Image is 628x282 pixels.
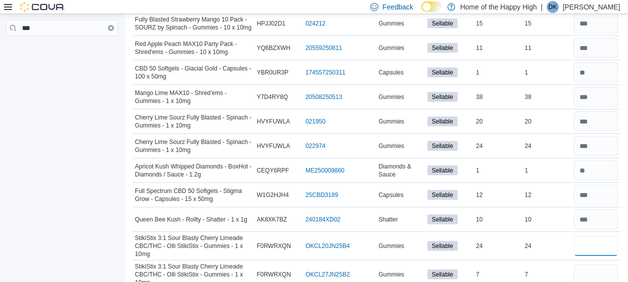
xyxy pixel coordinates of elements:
span: Sellable [432,166,453,175]
div: 24 [474,140,523,152]
a: 20508250513 [305,93,342,101]
div: 10 [523,213,572,225]
a: 25CBD3189 [305,191,338,199]
div: 1 [474,164,523,176]
p: Home of the Happy High [460,1,537,13]
div: 15 [523,17,572,29]
div: 15 [474,17,523,29]
span: Sellable [427,214,458,224]
span: Red Apple Peach MAX10 Party Pack - Shred'ems - Gummies - 10 x 10mg [135,40,253,56]
span: Sellable [427,18,458,28]
span: Gummies [379,19,404,27]
span: Gummies [379,142,404,150]
span: HVYFUWLA [257,117,290,125]
button: Clear input [108,25,114,31]
span: Gummies [379,117,404,125]
div: Denim Keddy [547,1,559,13]
span: Sellable [432,141,453,150]
span: HPJJ02D1 [257,19,285,27]
span: Sellable [427,116,458,126]
span: F0RWRXQN [257,242,291,250]
span: Cherry Lime Sourz Fully Blasted - Spinach - Gummies - 1 x 10mg [135,113,253,129]
span: Sellable [427,67,458,77]
span: Sellable [432,241,453,250]
div: 7 [523,268,572,280]
span: Sellable [427,190,458,200]
div: 7 [474,268,523,280]
span: DK [549,1,557,13]
span: W1G2HJH4 [257,191,289,199]
a: ME250009860 [305,166,344,174]
span: Sellable [432,215,453,224]
div: 12 [523,189,572,201]
span: Sellable [432,43,453,52]
a: 240184XD02 [305,215,340,223]
div: 38 [523,91,572,103]
span: Gummies [379,242,404,250]
p: | [541,1,543,13]
div: 12 [474,189,523,201]
span: Full Spectrum CBD 50 Softgels - Stigma Grow - Capsules - 15 x 50mg [135,187,253,203]
span: Sellable [427,92,458,102]
div: 24 [523,140,572,152]
span: Apricot Kush Whipped Diamonds - BoxHot - Diamonds / Sauce - 1.2g [135,162,253,178]
span: AK8XK7BZ [257,215,287,223]
div: 20 [474,115,523,127]
span: Gummies [379,44,404,52]
div: 24 [523,240,572,252]
span: Sellable [432,19,453,28]
span: Feedback [382,2,413,12]
span: Mango Lime MAX10 - Shred'ems - Gummies - 1 x 10mg [135,89,253,105]
span: Gummies [379,270,404,278]
span: Capsules [379,191,404,199]
span: Sellable [427,269,458,279]
a: 024212 [305,19,325,27]
span: Sellable [427,241,458,251]
span: F0RWRXQN [257,270,291,278]
div: 24 [474,240,523,252]
div: 1 [523,164,572,176]
span: Gummies [379,93,404,101]
span: Sellable [427,165,458,175]
span: Sellable [432,92,453,101]
span: YQ6BZXWH [257,44,290,52]
span: Queen Bee Kush - Roilty - Shatter - 1 x 1g [135,215,247,223]
span: Sellable [427,43,458,53]
span: Fully Blasted Strawberry Mango 10 Pack - SOURZ by Spinach - Gummies - 10 x 10mg [135,15,253,31]
p: [PERSON_NAME] [563,1,620,13]
a: 174557250311 [305,68,345,76]
div: 1 [474,66,523,78]
span: YBR0UR3P [257,68,288,76]
a: 20559250811 [305,44,342,52]
span: HVYFUWLA [257,142,290,150]
span: Sellable [427,141,458,151]
span: Y7D4RY8Q [257,93,288,101]
input: Dark Mode [421,1,442,12]
div: 10 [474,213,523,225]
div: 1 [523,66,572,78]
div: 20 [523,115,572,127]
nav: Complex example [6,38,118,62]
img: Cova [20,2,65,12]
span: Sellable [432,117,453,126]
span: Sellable [432,270,453,279]
span: CEQY6RPF [257,166,289,174]
a: 022974 [305,142,325,150]
span: StikiStix 3:1 Sour Blasty Cherry Limeade CBC/THC - Olli StikiStix - Gummies - 1 x 10mg [135,234,253,258]
a: OKCL20JN25B4 [305,242,350,250]
span: CBD 50 Softgels - Glacial Gold - Capsules - 100 x 50mg [135,64,253,80]
a: OKCL27JN25B2 [305,270,350,278]
div: 11 [474,42,523,54]
span: Sellable [432,68,453,77]
a: 021950 [305,117,325,125]
span: Capsules [379,68,404,76]
span: Diamonds & Sauce [379,162,424,178]
div: 38 [474,91,523,103]
span: Cherry Lime Sourz Fully Blasted - Spinach - Gummies - 1 x 10mg [135,138,253,154]
span: Shatter [379,215,398,223]
div: 11 [523,42,572,54]
span: Sellable [432,190,453,199]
